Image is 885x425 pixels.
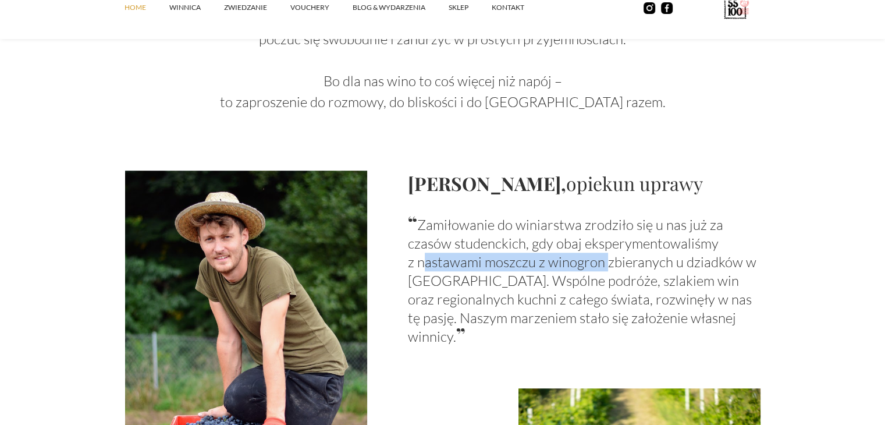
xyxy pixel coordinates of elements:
[408,171,760,196] h2: opiekun uprawy
[456,321,465,346] strong: ”
[408,213,760,346] p: Zamiłowanie do winiarstwa zrodziło się u nas już za czasów studenckich, gdy obaj eksperymentowali...
[408,171,566,196] strong: [PERSON_NAME],
[408,210,417,235] strong: “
